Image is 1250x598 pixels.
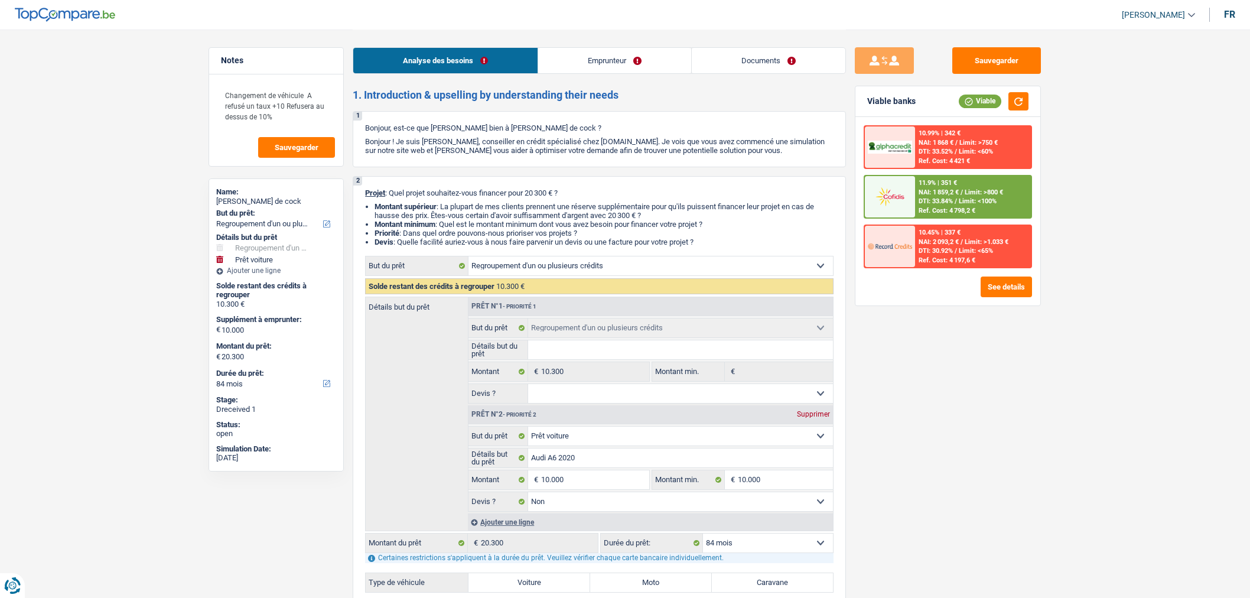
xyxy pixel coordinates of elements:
[952,47,1041,74] button: Sauvegarder
[353,48,538,73] a: Analyse des besoins
[216,300,336,309] div: 10.300 €
[216,453,336,463] div: [DATE]
[366,256,468,275] label: But du prêt
[365,123,834,132] p: Bonjour, est-ce que [PERSON_NAME] bien à [PERSON_NAME] de cock ?
[375,202,834,220] li: : La plupart de mes clients prennent une réserve supplémentaire pour qu'ils puissent financer leu...
[353,112,362,121] div: 1
[468,384,528,403] label: Devis ?
[965,238,1008,246] span: Limit: >1.033 €
[375,238,834,246] li: : Quelle facilité auriez-vous à nous faire parvenir un devis ou une facture pour votre projet ?
[366,573,468,592] label: Type de véhicule
[468,573,590,592] label: Voiture
[468,470,528,489] label: Montant
[961,238,963,246] span: /
[955,197,957,205] span: /
[1122,10,1185,20] span: [PERSON_NAME]
[496,282,525,291] span: 10.300 €
[375,238,393,246] span: Devis
[601,534,703,552] label: Durée du prêt:
[919,148,953,155] span: DTI: 33.52%
[216,233,336,242] div: Détails but du prêt
[353,177,362,186] div: 2
[955,247,957,255] span: /
[366,534,468,552] label: Montant du prêt
[955,139,958,147] span: /
[275,144,318,151] span: Sauvegarder
[216,187,336,197] div: Name:
[468,534,481,552] span: €
[216,315,334,324] label: Supplément à emprunter:
[919,129,961,137] div: 10.99% | 342 €
[365,553,834,563] div: Certaines restrictions s'appliquent à la durée du prêt. Veuillez vérifier chaque carte bancaire i...
[366,297,468,311] label: Détails but du prêt
[919,157,970,165] div: Ref. Cost: 4 421 €
[955,148,957,155] span: /
[503,411,536,418] span: - Priorité 2
[959,247,993,255] span: Limit: <65%
[369,282,494,291] span: Solde restant des crédits à regrouper
[365,188,834,197] p: : Quel projet souhaitez-vous financer pour 20 300 € ?
[652,470,724,489] label: Montant min.
[965,188,1003,196] span: Limit: >800 €
[468,303,539,310] div: Prêt n°1
[216,281,336,300] div: Solde restant des crédits à regrouper
[503,303,536,310] span: - Priorité 1
[468,513,833,531] div: Ajouter une ligne
[216,325,220,334] span: €
[652,362,724,381] label: Montant min.
[919,188,959,196] span: NAI: 1 859,2 €
[868,141,912,154] img: AlphaCredit
[468,448,528,467] label: Détails but du prêt
[216,266,336,275] div: Ajouter une ligne
[538,48,691,73] a: Emprunteur
[375,220,435,229] strong: Montant minimum
[375,220,834,229] li: : Quel est le montant minimum dont vous avez besoin pour financer votre projet ?
[1112,5,1195,25] a: [PERSON_NAME]
[692,48,845,73] a: Documents
[353,89,846,102] h2: 1. Introduction & upselling by understanding their needs
[468,340,528,359] label: Détails but du prêt
[959,95,1001,108] div: Viable
[919,238,959,246] span: NAI: 2 093,2 €
[258,137,335,158] button: Sauvegarder
[375,229,399,238] strong: Priorité
[468,492,528,511] label: Devis ?
[468,318,528,337] label: But du prêt
[961,188,963,196] span: /
[216,369,334,378] label: Durée du prêt:
[590,573,712,592] label: Moto
[365,188,385,197] span: Projet
[528,362,541,381] span: €
[959,148,993,155] span: Limit: <60%
[867,96,916,106] div: Viable banks
[216,405,336,414] div: Dreceived 1
[375,202,437,211] strong: Montant supérieur
[468,411,539,418] div: Prêt n°2
[365,137,834,155] p: Bonjour ! Je suis [PERSON_NAME], conseiller en crédit spécialisé chez [DOMAIN_NAME]. Je vois que ...
[919,179,957,187] div: 11.9% | 351 €
[216,209,334,218] label: But du prêt:
[919,197,953,205] span: DTI: 33.84%
[725,362,738,381] span: €
[468,362,528,381] label: Montant
[919,207,975,214] div: Ref. Cost: 4 798,2 €
[919,247,953,255] span: DTI: 30.92%
[868,235,912,257] img: Record Credits
[528,470,541,489] span: €
[15,8,115,22] img: TopCompare Logo
[919,256,975,264] div: Ref. Cost: 4 197,6 €
[216,342,334,351] label: Montant du prêt:
[919,229,961,236] div: 10.45% | 337 €
[712,573,834,592] label: Caravane
[216,197,336,206] div: [PERSON_NAME] de cock
[919,139,953,147] span: NAI: 1 868 €
[1224,9,1235,20] div: fr
[221,56,331,66] h5: Notes
[981,277,1032,297] button: See details
[375,229,834,238] li: : Dans quel ordre pouvons-nous prioriser vos projets ?
[216,395,336,405] div: Stage:
[216,420,336,430] div: Status:
[216,444,336,454] div: Simulation Date:
[216,429,336,438] div: open
[959,139,998,147] span: Limit: >750 €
